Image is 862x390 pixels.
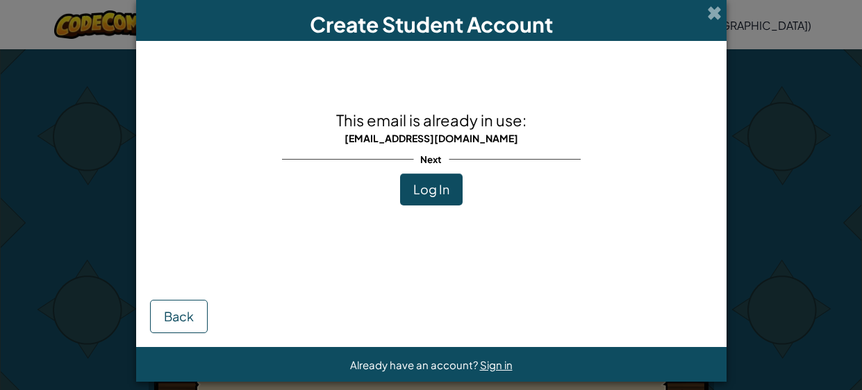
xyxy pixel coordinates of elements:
[413,181,449,197] span: Log In
[310,11,553,37] span: Create Student Account
[336,110,527,130] span: This email is already in use:
[480,358,513,371] a: Sign in
[413,149,449,169] span: Next
[400,173,463,205] button: Log In
[150,300,208,333] button: Back
[345,132,518,144] span: [EMAIL_ADDRESS][DOMAIN_NAME]
[164,308,194,324] span: Back
[350,358,480,371] span: Already have an account?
